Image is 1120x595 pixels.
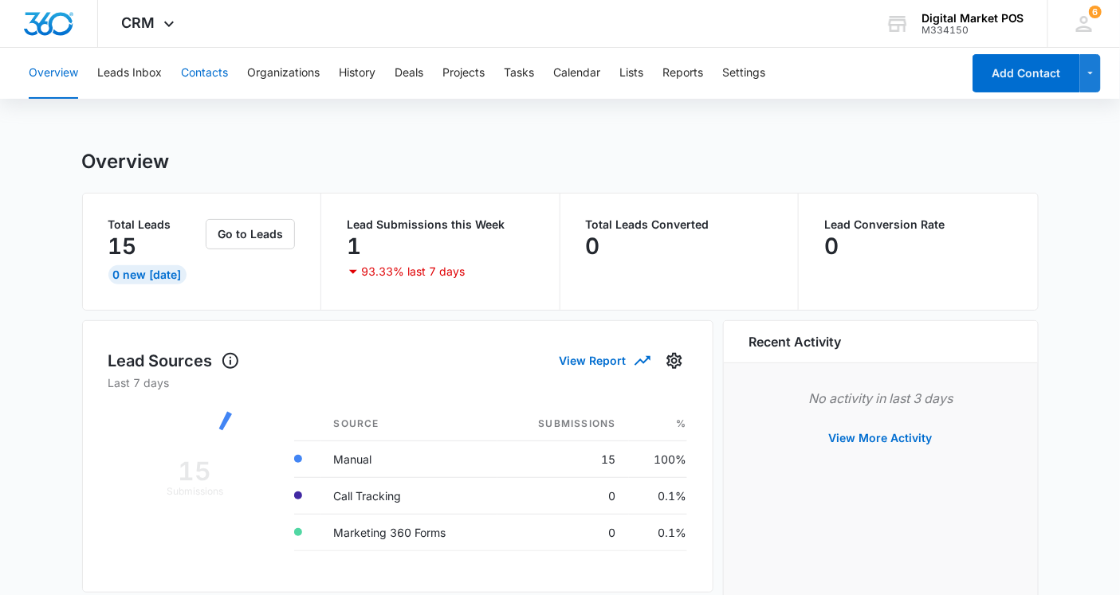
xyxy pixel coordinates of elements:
[629,407,687,441] th: %
[1089,6,1102,18] div: notifications count
[108,233,137,259] p: 15
[122,14,155,31] span: CRM
[347,233,361,259] p: 1
[108,374,687,391] p: Last 7 days
[497,440,629,477] td: 15
[824,219,1012,230] p: Lead Conversion Rate
[629,514,687,550] td: 0.1%
[553,48,600,99] button: Calendar
[922,12,1024,25] div: account name
[108,349,240,373] h1: Lead Sources
[108,219,203,230] p: Total Leads
[321,514,497,550] td: Marketing 360 Forms
[586,219,773,230] p: Total Leads Converted
[206,227,295,241] a: Go to Leads
[1089,6,1102,18] span: 6
[504,48,534,99] button: Tasks
[339,48,375,99] button: History
[722,48,765,99] button: Settings
[97,48,162,99] button: Leads Inbox
[662,48,703,99] button: Reports
[560,346,649,374] button: View Report
[824,233,839,259] p: 0
[82,150,170,174] h1: Overview
[973,54,1080,92] button: Add Contact
[347,219,534,230] p: Lead Submissions this Week
[247,48,320,99] button: Organizations
[442,48,485,99] button: Projects
[586,233,600,259] p: 0
[749,389,1012,408] p: No activity in last 3 days
[629,477,687,514] td: 0.1%
[619,48,643,99] button: Lists
[395,48,423,99] button: Deals
[662,348,687,374] button: Settings
[181,48,228,99] button: Contacts
[321,407,497,441] th: Source
[813,419,949,457] button: View More Activity
[922,25,1024,36] div: account id
[361,266,465,277] p: 93.33% last 7 days
[497,514,629,550] td: 0
[497,477,629,514] td: 0
[497,407,629,441] th: Submissions
[321,440,497,477] td: Manual
[108,265,187,284] div: 0 New [DATE]
[749,332,842,351] h6: Recent Activity
[29,48,78,99] button: Overview
[321,477,497,514] td: Call Tracking
[206,219,295,249] button: Go to Leads
[629,440,687,477] td: 100%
